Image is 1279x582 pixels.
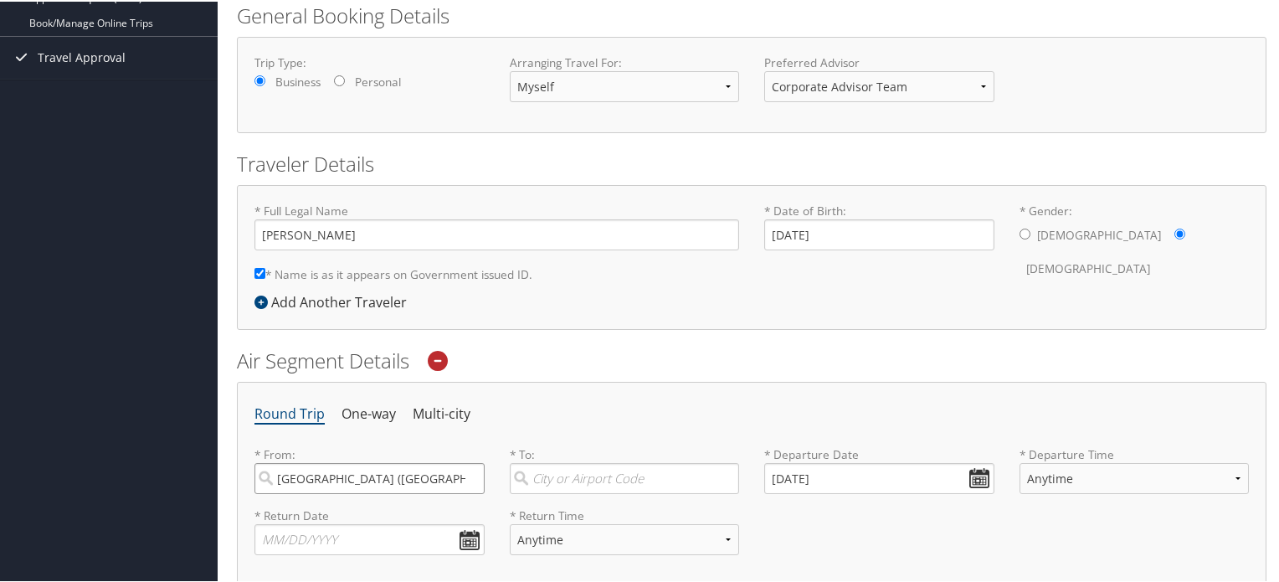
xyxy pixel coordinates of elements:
[275,72,321,89] label: Business
[254,218,739,249] input: * Full Legal Name
[254,53,485,70] label: Trip Type:
[254,461,485,492] input: City or Airport Code
[237,148,1266,177] h2: Traveler Details
[254,257,532,288] label: * Name is as it appears on Government issued ID.
[764,461,994,492] input: MM/DD/YYYY
[510,445,740,492] label: * To:
[510,461,740,492] input: City or Airport Code
[764,53,994,70] label: Preferred Advisor
[1020,445,1250,506] label: * Departure Time
[254,398,325,428] li: Round Trip
[38,35,126,77] span: Travel Approval
[342,398,396,428] li: One-way
[254,201,739,249] label: * Full Legal Name
[510,506,740,523] label: * Return Time
[1020,227,1030,238] input: * Gender:[DEMOGRAPHIC_DATA][DEMOGRAPHIC_DATA]
[764,445,994,461] label: * Departure Date
[764,218,994,249] input: * Date of Birth:
[1020,461,1250,492] select: * Departure Time
[254,291,415,311] div: Add Another Traveler
[1174,227,1185,238] input: * Gender:[DEMOGRAPHIC_DATA][DEMOGRAPHIC_DATA]
[254,523,485,554] input: MM/DD/YYYY
[1020,201,1250,284] label: * Gender:
[764,201,994,249] label: * Date of Birth:
[355,72,401,89] label: Personal
[254,445,485,492] label: * From:
[413,398,470,428] li: Multi-city
[510,53,740,70] label: Arranging Travel For:
[1026,251,1150,283] label: [DEMOGRAPHIC_DATA]
[254,266,265,277] input: * Name is as it appears on Government issued ID.
[1037,218,1161,250] label: [DEMOGRAPHIC_DATA]
[237,345,1266,373] h2: Air Segment Details
[254,506,485,523] label: * Return Date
